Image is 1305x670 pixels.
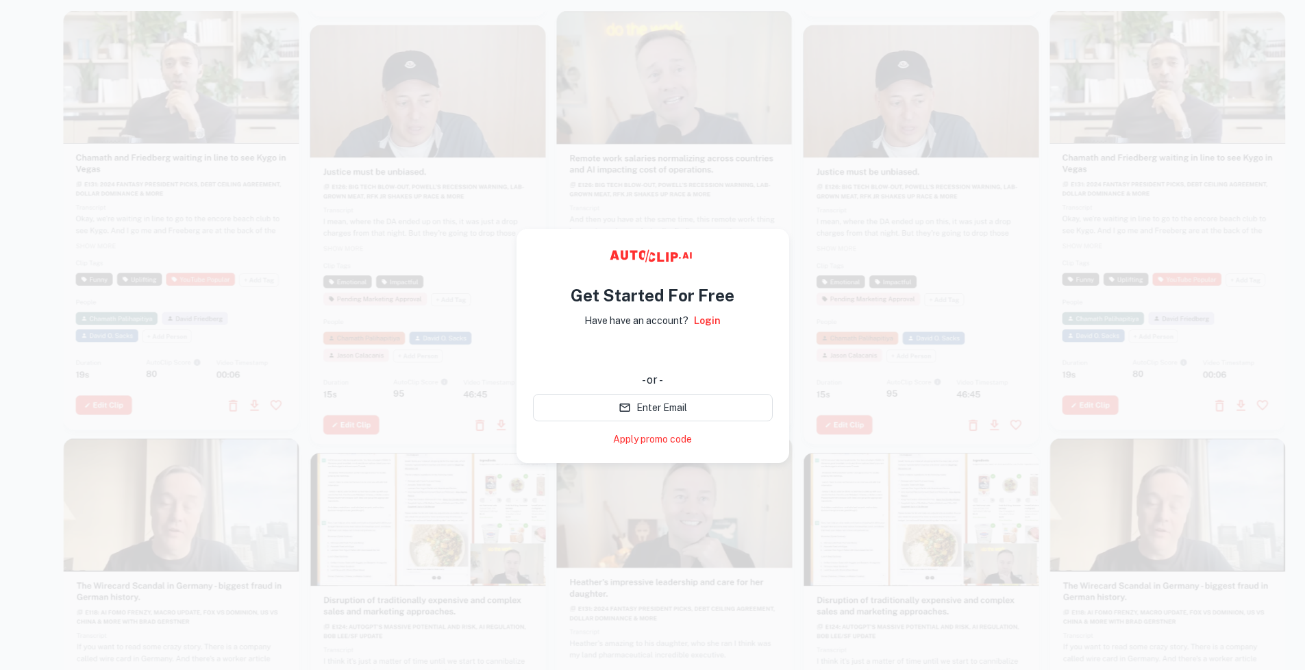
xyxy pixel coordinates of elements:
div: - or - [533,372,773,388]
button: Enter Email [533,394,773,421]
h4: Get Started For Free [571,283,734,308]
a: Apply promo code [613,432,692,447]
iframe: Sign in with Google Button [526,338,780,368]
p: Have have an account? [584,313,688,328]
a: Login [694,313,721,328]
